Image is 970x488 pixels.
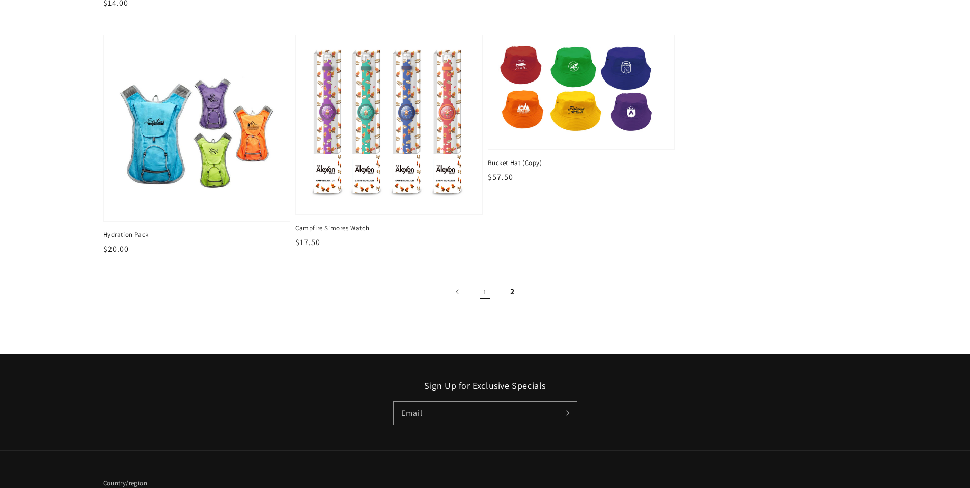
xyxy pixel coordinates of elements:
span: $20.00 [103,243,129,254]
a: Previous page [447,281,469,303]
a: Bucket Hat (Copy) Bucket Hat (Copy) $57.50 [488,35,675,184]
a: Campfire S'mores Watch Campfire S'mores Watch $17.50 [295,35,483,249]
nav: Pagination [103,281,867,303]
span: $57.50 [488,172,513,182]
span: $17.50 [295,237,320,248]
span: Campfire S'mores Watch [295,224,483,233]
a: Page 1 [474,281,496,303]
h2: Sign Up for Exclusive Specials [103,379,867,391]
img: Hydration Pack [114,45,280,211]
span: Page 2 [502,281,524,303]
button: Subscribe [555,402,577,424]
span: Bucket Hat (Copy) [488,158,675,168]
a: Hydration Pack Hydration Pack $20.00 [103,35,291,256]
img: Campfire S'mores Watch [306,45,472,204]
img: Bucket Hat (Copy) [498,45,664,140]
span: Hydration Pack [103,230,291,239]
